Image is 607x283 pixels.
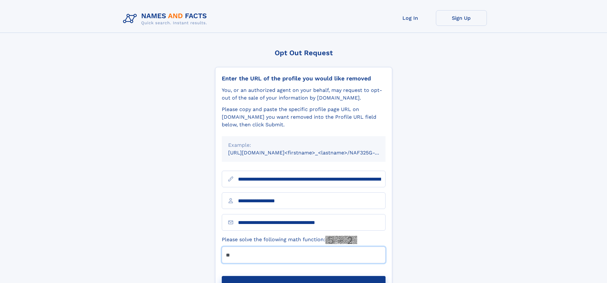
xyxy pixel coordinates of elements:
[222,86,386,102] div: You, or an authorized agent on your behalf, may request to opt-out of the sale of your informatio...
[436,10,487,26] a: Sign Up
[120,10,212,27] img: Logo Names and Facts
[222,236,357,244] label: Please solve the following math function:
[228,150,398,156] small: [URL][DOMAIN_NAME]<firstname>_<lastname>/NAF325G-xxxxxxxx
[222,106,386,129] div: Please copy and paste the specific profile page URL on [DOMAIN_NAME] you want removed into the Pr...
[228,141,379,149] div: Example:
[385,10,436,26] a: Log In
[215,49,392,57] div: Opt Out Request
[222,75,386,82] div: Enter the URL of the profile you would like removed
